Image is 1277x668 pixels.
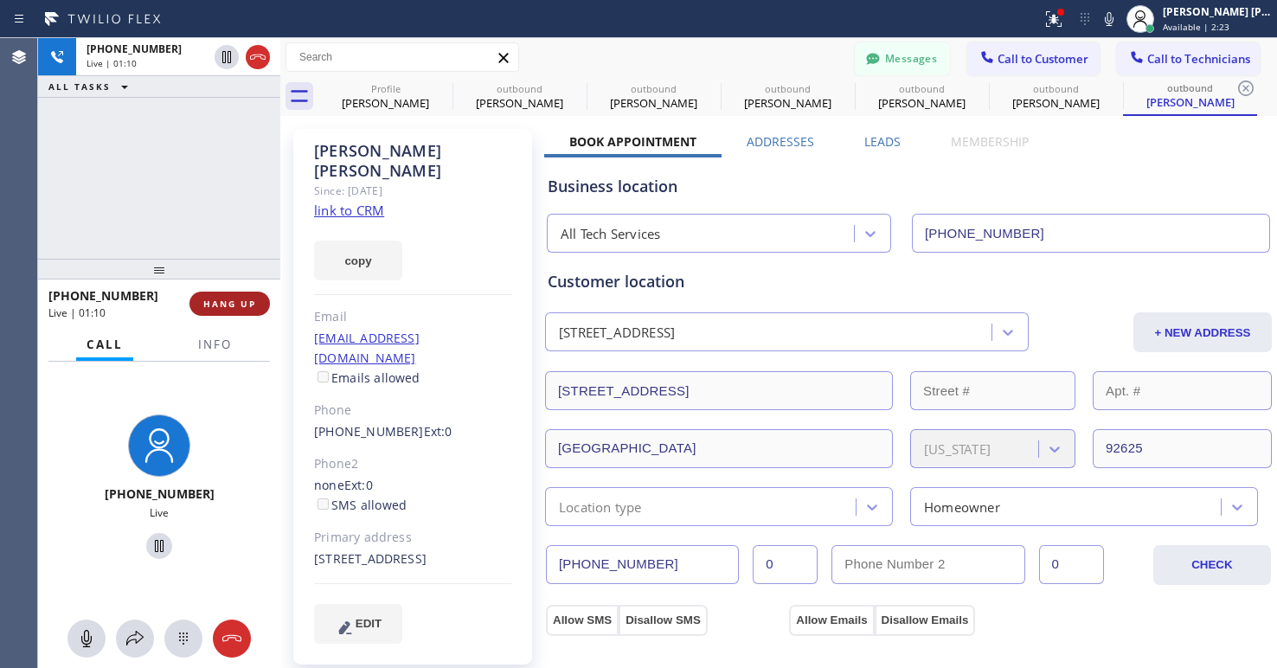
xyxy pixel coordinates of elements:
[967,42,1100,75] button: Call to Customer
[588,82,719,95] div: outbound
[722,77,853,116] div: Anthony Kozlowski
[912,214,1270,253] input: Phone Number
[189,292,270,316] button: HANG UP
[286,43,518,71] input: Search
[48,305,106,320] span: Live | 01:10
[87,57,137,69] span: Live | 01:10
[314,604,402,644] button: EDIT
[1097,7,1121,31] button: Mute
[424,423,452,440] span: Ext: 0
[454,95,585,111] div: [PERSON_NAME]
[188,328,242,362] button: Info
[753,545,818,584] input: Ext.
[1039,545,1104,584] input: Ext. 2
[722,82,853,95] div: outbound
[910,371,1075,410] input: Street #
[164,620,202,658] button: Open dialpad
[198,337,232,352] span: Info
[545,429,893,468] input: City
[314,241,402,280] button: copy
[857,95,987,111] div: [PERSON_NAME]
[1147,51,1250,67] span: Call to Technicians
[203,298,256,310] span: HANG UP
[150,505,169,520] span: Live
[314,181,512,201] div: Since: [DATE]
[320,82,451,95] div: Profile
[67,620,106,658] button: Mute
[314,454,512,474] div: Phone2
[588,95,719,111] div: [PERSON_NAME]
[1163,21,1229,33] span: Available | 2:23
[454,82,585,95] div: outbound
[87,337,123,352] span: Call
[1125,77,1255,114] div: Thomas Miller
[213,620,251,658] button: Hang up
[314,476,512,516] div: none
[559,323,675,343] div: [STREET_ADDRESS]
[855,42,950,75] button: Messages
[561,224,660,244] div: All Tech Services
[314,528,512,548] div: Primary address
[314,497,407,513] label: SMS allowed
[314,330,420,366] a: [EMAIL_ADDRESS][DOMAIN_NAME]
[320,77,451,116] div: Edward Kwaskin
[857,82,987,95] div: outbound
[588,77,719,116] div: Anthony Kozlowski
[569,133,696,150] label: Book Appointment
[318,371,329,382] input: Emails allowed
[789,605,874,636] button: Allow Emails
[314,423,424,440] a: [PHONE_NUMBER]
[548,175,1269,198] div: Business location
[87,42,182,56] span: [PHONE_NUMBER]
[38,76,145,97] button: ALL TASKS
[314,307,512,327] div: Email
[991,77,1121,116] div: Thomas Miller
[1133,312,1272,352] button: + NEW ADDRESS
[951,133,1029,150] label: Membership
[314,401,512,421] div: Phone
[545,371,893,410] input: Address
[314,549,512,569] div: [STREET_ADDRESS]
[546,545,739,584] input: Phone Number
[831,545,1024,584] input: Phone Number 2
[1117,42,1260,75] button: Call to Technicians
[1093,429,1272,468] input: ZIP
[1125,81,1255,94] div: outbound
[875,605,976,636] button: Disallow Emails
[356,617,382,630] span: EDIT
[548,270,1269,293] div: Customer location
[48,80,111,93] span: ALL TASKS
[747,133,814,150] label: Addresses
[318,498,329,510] input: SMS allowed
[146,533,172,559] button: Hold Customer
[722,95,853,111] div: [PERSON_NAME]
[857,77,987,116] div: Anthony Kozlowski
[619,605,708,636] button: Disallow SMS
[924,497,1000,517] div: Homeowner
[1093,371,1272,410] input: Apt. #
[998,51,1088,67] span: Call to Customer
[1163,4,1272,19] div: [PERSON_NAME] [PERSON_NAME]
[320,95,451,111] div: [PERSON_NAME]
[1153,545,1271,585] button: CHECK
[105,485,215,502] span: [PHONE_NUMBER]
[1125,94,1255,110] div: [PERSON_NAME]
[314,141,512,181] div: [PERSON_NAME] [PERSON_NAME]
[76,328,133,362] button: Call
[454,77,585,116] div: Anthony Kozlowski
[559,497,642,517] div: Location type
[314,202,384,219] a: link to CRM
[116,620,154,658] button: Open directory
[246,45,270,69] button: Hang up
[991,95,1121,111] div: [PERSON_NAME]
[546,605,619,636] button: Allow SMS
[991,82,1121,95] div: outbound
[314,369,420,386] label: Emails allowed
[864,133,901,150] label: Leads
[48,287,158,304] span: [PHONE_NUMBER]
[215,45,239,69] button: Hold Customer
[344,477,373,493] span: Ext: 0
